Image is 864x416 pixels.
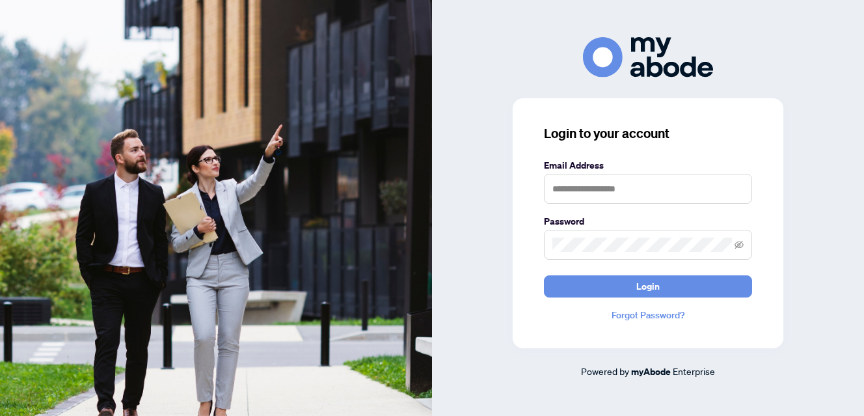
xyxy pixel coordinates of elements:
a: Forgot Password? [544,308,752,322]
span: eye-invisible [735,240,744,249]
span: Login [636,276,660,297]
label: Password [544,214,752,229]
span: Enterprise [673,365,715,377]
label: Email Address [544,158,752,173]
h3: Login to your account [544,124,752,143]
button: Login [544,275,752,298]
a: myAbode [631,365,671,379]
img: ma-logo [583,37,713,77]
span: Powered by [581,365,629,377]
